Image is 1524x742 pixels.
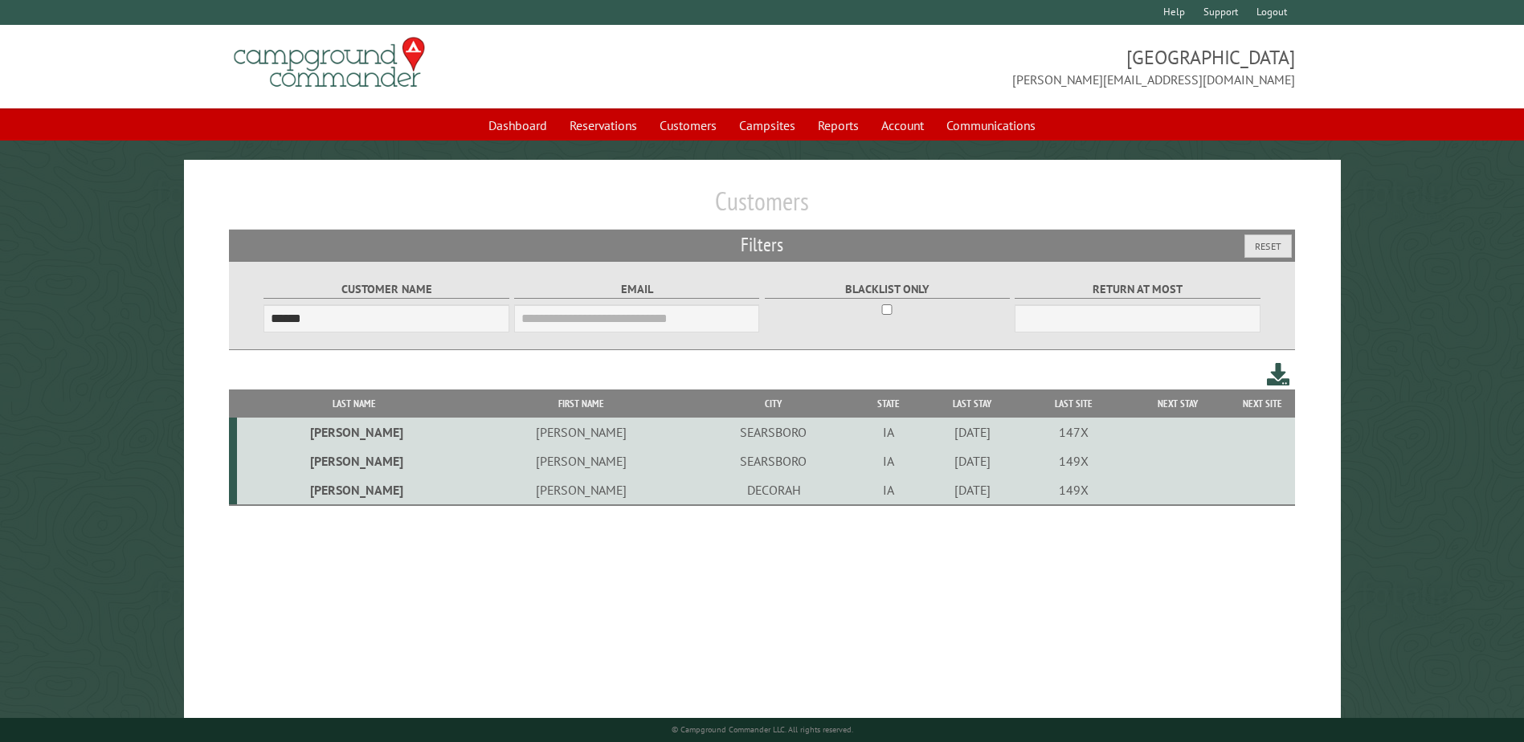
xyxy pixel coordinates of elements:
[1124,389,1230,418] th: Next Stay
[1015,280,1260,299] label: Return at most
[237,418,471,446] td: [PERSON_NAME]
[765,280,1010,299] label: Blacklist only
[560,110,647,141] a: Reservations
[691,389,856,418] th: City
[921,389,1024,418] th: Last Stay
[472,389,691,418] th: First Name
[856,446,921,475] td: IA
[762,44,1295,89] span: [GEOGRAPHIC_DATA] [PERSON_NAME][EMAIL_ADDRESS][DOMAIN_NAME]
[856,389,921,418] th: State
[856,418,921,446] td: IA
[691,418,856,446] td: SEARSBORO
[924,482,1021,498] div: [DATE]
[229,230,1294,260] h2: Filters
[937,110,1045,141] a: Communications
[872,110,934,141] a: Account
[229,31,430,94] img: Campground Commander
[237,389,471,418] th: Last Name
[514,280,759,299] label: Email
[691,475,856,505] td: DECORAH
[1244,234,1292,258] button: Reset
[924,424,1021,440] div: [DATE]
[729,110,805,141] a: Campsites
[1023,389,1124,418] th: Last Site
[479,110,557,141] a: Dashboard
[264,280,509,299] label: Customer Name
[1231,389,1295,418] th: Next Site
[1267,360,1290,389] a: Download this customer list (.csv)
[229,185,1294,230] h1: Customers
[808,110,868,141] a: Reports
[1023,418,1124,446] td: 147X
[237,475,471,505] td: [PERSON_NAME]
[1023,475,1124,505] td: 149X
[672,724,853,735] small: © Campground Commander LLC. All rights reserved.
[472,446,691,475] td: [PERSON_NAME]
[650,110,726,141] a: Customers
[237,446,471,475] td: [PERSON_NAME]
[691,446,856,475] td: SEARSBORO
[856,475,921,505] td: IA
[472,418,691,446] td: [PERSON_NAME]
[472,475,691,505] td: [PERSON_NAME]
[1023,446,1124,475] td: 149X
[924,453,1021,469] div: [DATE]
